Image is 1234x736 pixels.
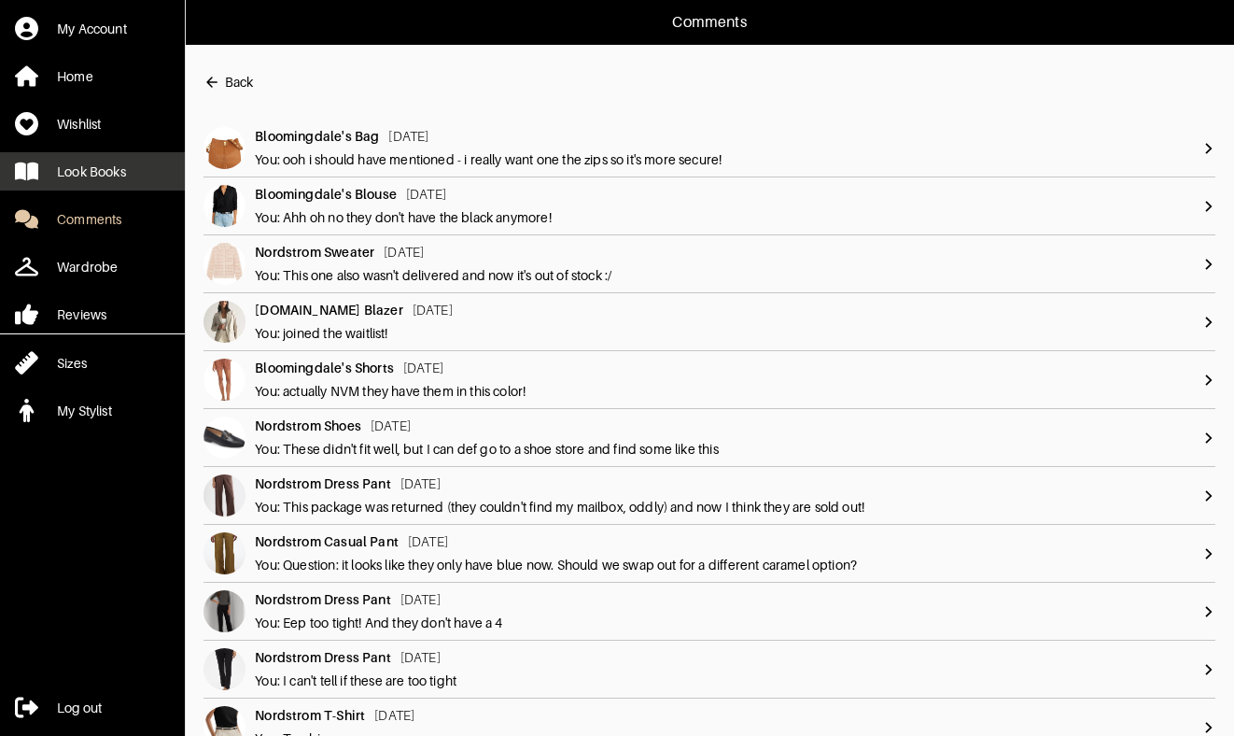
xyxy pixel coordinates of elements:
[203,417,245,459] img: avatar
[406,185,446,204] div: [DATE]
[57,163,126,181] div: Look Books
[203,64,253,101] button: Back
[255,532,399,551] div: Nordstrom Casual Pant
[203,235,1215,293] a: avatarNordstrom Sweater[DATE]You: This one also wasn't delivered and now it's out of stock :/
[225,73,253,92] div: Back
[255,498,1202,517] div: You: This package was returned (they couldn't find my mailbox, oddly) and now I think they are so...
[371,417,411,435] div: [DATE]
[203,185,245,227] img: avatar
[57,67,93,86] div: Home
[374,706,414,725] div: [DATE]
[203,467,1215,525] a: avatarNordstrom Dress Pant[DATE]You: This package was returned (they couldn't find my mailbox, od...
[57,115,101,134] div: Wishlist
[203,409,1215,467] a: avatarNordstrom Shoes[DATE]You: These didn't fit well, but I can def go to a shoe store and find ...
[57,210,121,229] div: Comments
[203,120,1215,177] a: avatarBloomingdale's Bag[DATE]You: ooh i should have mentioned - i really want one the zips so it...
[255,127,379,146] div: Bloomingdale's Bag
[57,699,102,717] div: Log out
[203,177,1215,235] a: avatarBloomingdale's Blouse[DATE]You: Ahh oh no they don't have the black anymore!
[203,525,1215,583] a: avatarNordstrom Casual Pant[DATE]You: Question: it looks like they only have blue now. Should we ...
[255,359,394,377] div: Bloomingdale's Shorts
[255,243,374,262] div: Nordstrom Sweater
[403,359,443,377] div: [DATE]
[203,532,245,574] img: avatar
[400,590,441,609] div: [DATE]
[255,301,402,319] div: [DOMAIN_NAME] Blazer
[203,583,1215,641] a: avatarNordstrom Dress Pant[DATE]You: Eep too tight! And they don't have a 4
[203,293,1215,351] a: avatar[DOMAIN_NAME] Blazer[DATE]You: joined the waitlist!
[57,20,127,38] div: My Account
[255,266,1202,285] div: You: This one also wasn't delivered and now it's out of stock :/
[203,590,245,632] img: avatar
[400,474,441,493] div: [DATE]
[203,474,245,517] img: avatar
[203,127,245,169] img: avatar
[57,402,112,420] div: My Stylist
[255,324,1202,343] div: You: joined the waitlist!
[388,127,428,146] div: [DATE]
[255,556,1202,574] div: You: Question: it looks like they only have blue now. Should we swap out for a different caramel ...
[57,258,118,276] div: Wardrobe
[255,590,390,609] div: Nordstrom Dress Pant
[255,474,390,493] div: Nordstrom Dress Pant
[255,440,1202,459] div: You: These didn't fit well, but I can def go to a shoe store and find some like this
[255,706,365,725] div: Nordstrom T-Shirt
[255,672,1202,690] div: You: I can't tell if these are too tight
[413,301,453,319] div: [DATE]
[384,243,424,262] div: [DATE]
[57,305,106,324] div: Reviews
[203,351,1215,409] a: avatarBloomingdale's Shorts[DATE]You: actually NVM they have them in this color!
[203,359,245,401] img: avatar
[255,208,1202,227] div: You: Ahh oh no they don't have the black anymore!
[203,301,245,343] img: avatar
[57,354,87,373] div: Sizes
[255,417,361,435] div: Nordstrom Shoes
[255,614,1202,632] div: You: Eep too tight! And they don't have a 4
[408,532,448,551] div: [DATE]
[400,648,441,667] div: [DATE]
[203,648,245,690] img: avatar
[255,150,1202,169] div: You: ooh i should have mentioned - i really want one the zips so it's more secure!
[203,243,245,285] img: avatar
[255,382,1202,401] div: You: actually NVM they have them in this color!
[255,648,390,667] div: Nordstrom Dress Pant
[672,11,746,34] p: Comments
[255,185,397,204] div: Bloomingdale's Blouse
[203,641,1215,699] a: avatarNordstrom Dress Pant[DATE]You: I can't tell if these are too tight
